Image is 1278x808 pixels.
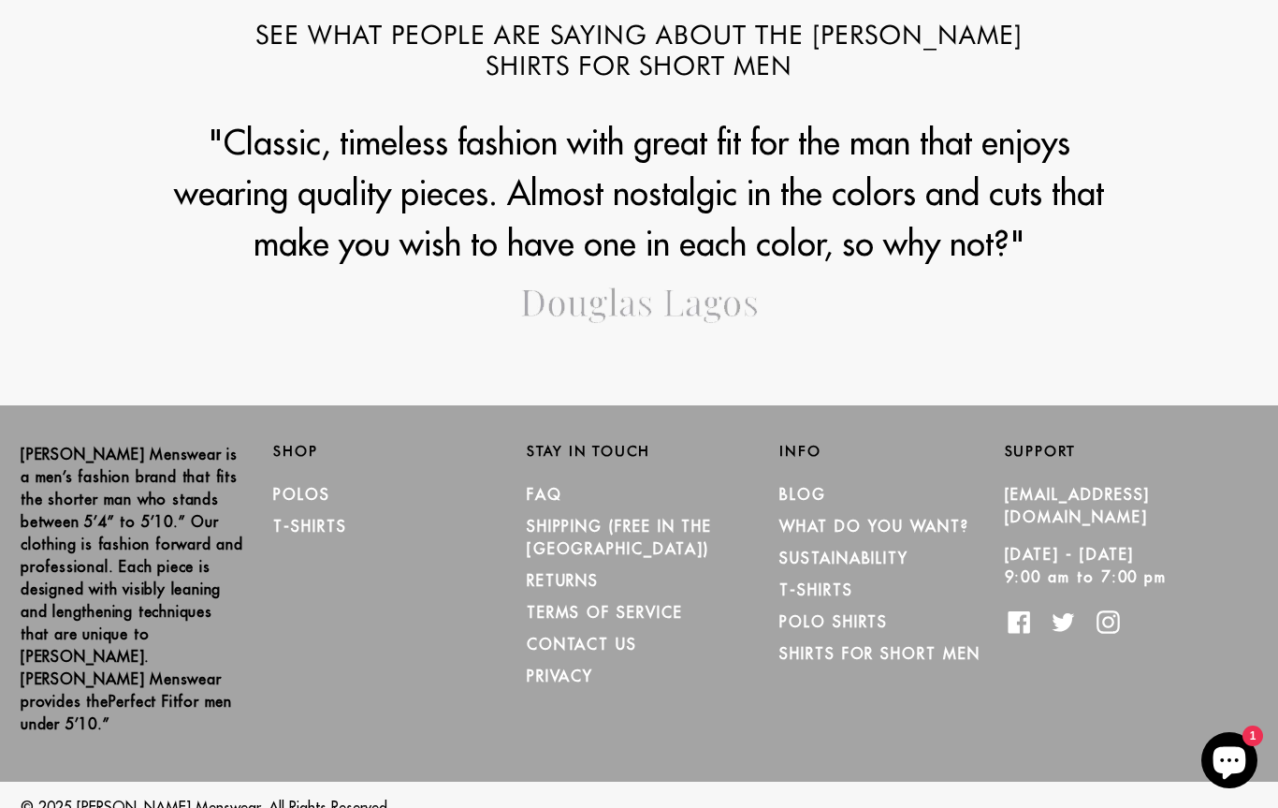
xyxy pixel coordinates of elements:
a: Polos [273,485,330,504]
a: SHIPPING (Free in the [GEOGRAPHIC_DATA]) [527,517,712,558]
h2: See What People are Saying about the [PERSON_NAME] Shirts for Short Men [213,20,1065,82]
p: [PERSON_NAME] Menswear is a men’s fashion brand that fits the shorter man who stands between 5’4”... [21,443,245,735]
a: Shirts for Short Men [779,644,980,663]
a: Blog [779,485,826,504]
inbox-online-store-chat: Shopify online store chat [1196,732,1263,793]
a: T-Shirts [779,580,852,599]
strong: Perfect Fit [109,692,179,711]
a: Polo Shirts [779,612,888,631]
a: CONTACT US [527,635,637,654]
a: RETURNS [527,571,599,590]
p: "Classic, timeless fashion with great fit for the man that enjoys wearing quality pieces. Almost ... [160,117,1118,269]
a: T-Shirts [273,517,346,536]
a: FAQ [527,485,562,504]
h2: Shop [273,443,498,460]
p: [DATE] - [DATE] 9:00 am to 7:00 pm [1005,543,1229,588]
a: TERMS OF SERVICE [527,603,683,622]
h2: Stay in Touch [527,443,751,460]
img: logo-scroll2_1024x1024.png [521,287,758,324]
a: [EMAIL_ADDRESS][DOMAIN_NAME] [1005,485,1151,526]
a: What Do You Want? [779,517,969,536]
a: Sustainability [779,549,908,567]
h2: Support [1005,443,1257,460]
a: PRIVACY [527,667,593,685]
h2: Info [779,443,1004,460]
